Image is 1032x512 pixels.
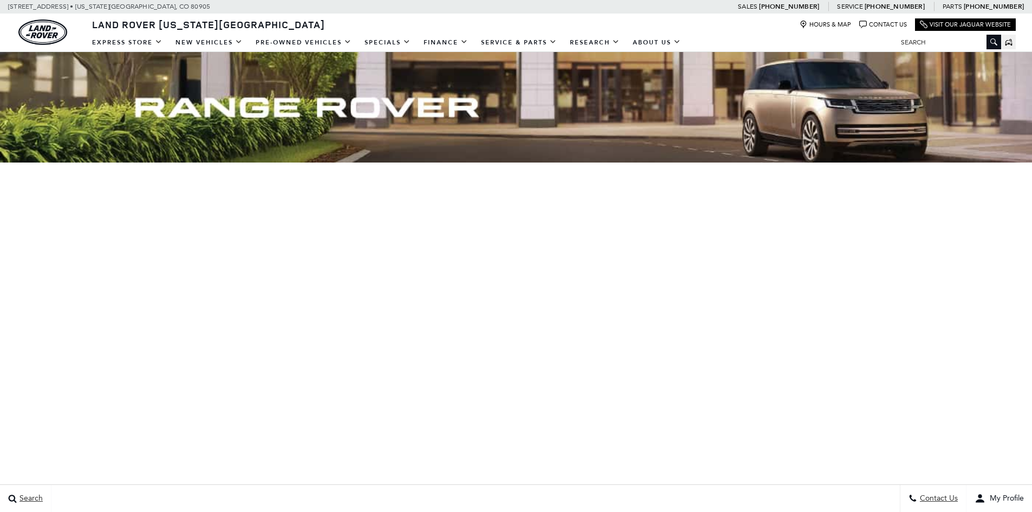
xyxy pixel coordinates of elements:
[417,33,475,52] a: Finance
[8,3,210,10] a: [STREET_ADDRESS] • [US_STATE][GEOGRAPHIC_DATA], CO 80905
[966,485,1032,512] button: user-profile-menu
[169,33,249,52] a: New Vehicles
[18,20,67,45] a: land-rover
[800,21,851,29] a: Hours & Map
[943,3,962,10] span: Parts
[18,20,67,45] img: Land Rover
[759,2,819,11] a: [PHONE_NUMBER]
[859,21,907,29] a: Contact Us
[249,33,358,52] a: Pre-Owned Vehicles
[86,33,169,52] a: EXPRESS STORE
[893,36,1001,49] input: Search
[917,494,958,503] span: Contact Us
[86,33,687,52] nav: Main Navigation
[920,21,1011,29] a: Visit Our Jaguar Website
[475,33,563,52] a: Service & Parts
[86,18,332,31] a: Land Rover [US_STATE][GEOGRAPHIC_DATA]
[358,33,417,52] a: Specials
[865,2,925,11] a: [PHONE_NUMBER]
[837,3,862,10] span: Service
[985,494,1024,503] span: My Profile
[17,494,43,503] span: Search
[626,33,687,52] a: About Us
[563,33,626,52] a: Research
[92,18,325,31] span: Land Rover [US_STATE][GEOGRAPHIC_DATA]
[964,2,1024,11] a: [PHONE_NUMBER]
[738,3,757,10] span: Sales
